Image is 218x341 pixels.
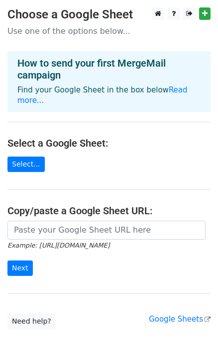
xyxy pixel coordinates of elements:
h4: Copy/paste a Google Sheet URL: [7,205,211,217]
h4: Select a Google Sheet: [7,137,211,149]
a: Need help? [7,314,56,329]
input: Next [7,260,33,276]
a: Google Sheets [149,315,211,324]
h4: How to send your first MergeMail campaign [17,57,201,81]
h3: Choose a Google Sheet [7,7,211,22]
a: Select... [7,157,45,172]
input: Paste your Google Sheet URL here [7,221,206,240]
p: Find your Google Sheet in the box below [17,85,201,106]
p: Use one of the options below... [7,26,211,36]
small: Example: [URL][DOMAIN_NAME] [7,242,109,249]
a: Read more... [17,85,188,105]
